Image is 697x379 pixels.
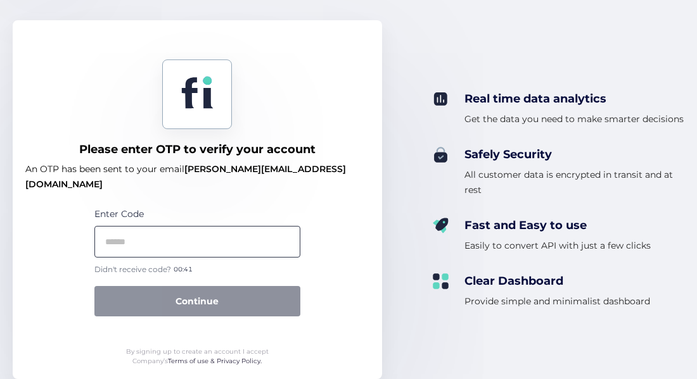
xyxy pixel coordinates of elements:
[464,147,684,162] div: Safely Security
[464,273,650,289] div: Clear Dashboard
[464,238,651,253] div: Easily to convert API with just a few clicks
[79,142,316,157] div: Please enter OTP to verify your account
[94,286,301,316] button: Continue
[115,347,279,366] div: By signing up to create an account I accept Company’s
[174,264,193,275] span: 00:41
[464,294,650,309] div: Provide simple and minimalist dashboard
[464,218,651,233] div: Fast and Easy to use
[464,111,684,127] div: Get the data you need to make smarter decisions
[94,264,301,276] div: Didn't receive code?
[464,91,684,106] div: Real time data analytics
[25,163,346,190] span: [PERSON_NAME][EMAIL_ADDRESS][DOMAIN_NAME]
[94,207,301,221] div: Enter Code
[25,161,369,192] div: An OTP has been sent to your email
[168,357,262,365] a: Terms of use & Privacy Policy.
[464,167,684,197] div: All customer data is encrypted in transit and at rest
